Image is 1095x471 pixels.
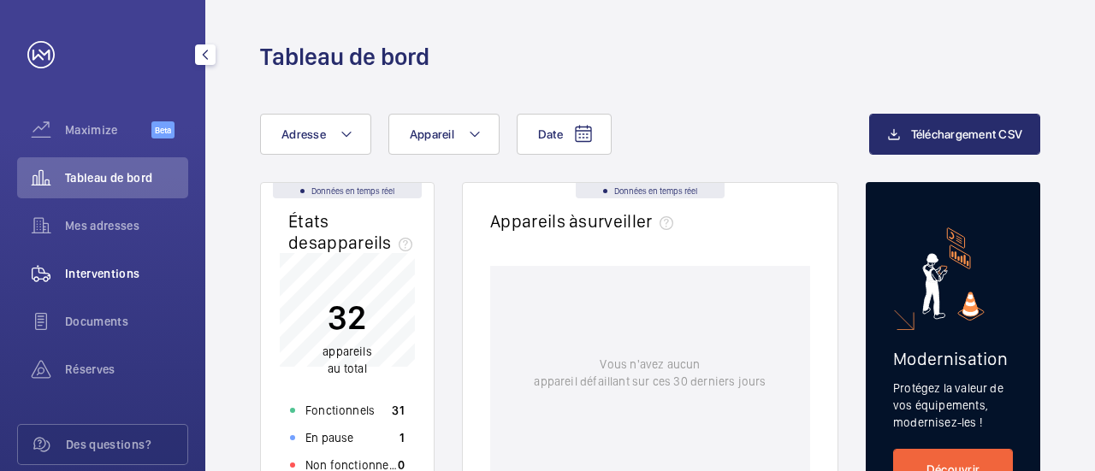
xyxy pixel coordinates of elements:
[388,114,500,155] button: Appareil
[410,127,454,141] span: Appareil
[893,348,1013,369] h2: Modernisation
[281,127,326,141] span: Adresse
[538,127,563,141] span: Date
[400,429,405,446] p: 1
[65,121,151,138] span: Maximize
[260,41,429,73] h1: Tableau de bord
[260,114,371,155] button: Adresse
[576,183,725,198] div: Données en temps réel
[323,296,372,339] p: 32
[323,344,372,358] span: appareils
[66,436,187,453] span: Des questions?
[65,265,188,282] span: Interventions
[911,127,1023,141] span: Téléchargement CSV
[517,114,612,155] button: Date
[305,429,353,446] p: En pause
[65,313,188,330] span: Documents
[273,183,422,198] div: Données en temps réel
[578,210,679,232] span: surveiller
[65,361,188,378] span: Réserves
[65,169,188,186] span: Tableau de bord
[305,402,375,419] p: Fonctionnels
[922,227,985,321] img: marketing-card.svg
[65,217,188,234] span: Mes adresses
[534,356,766,390] p: Vous n'avez aucun appareil défaillant sur ces 30 derniers jours
[893,380,1013,431] p: Protégez la valeur de vos équipements, modernisez-les !
[151,121,175,138] span: Beta
[392,402,405,419] p: 31
[490,210,680,232] h2: Appareils à
[869,114,1041,155] button: Téléchargement CSV
[317,232,419,253] span: appareils
[323,343,372,377] p: au total
[288,210,419,253] h2: États des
